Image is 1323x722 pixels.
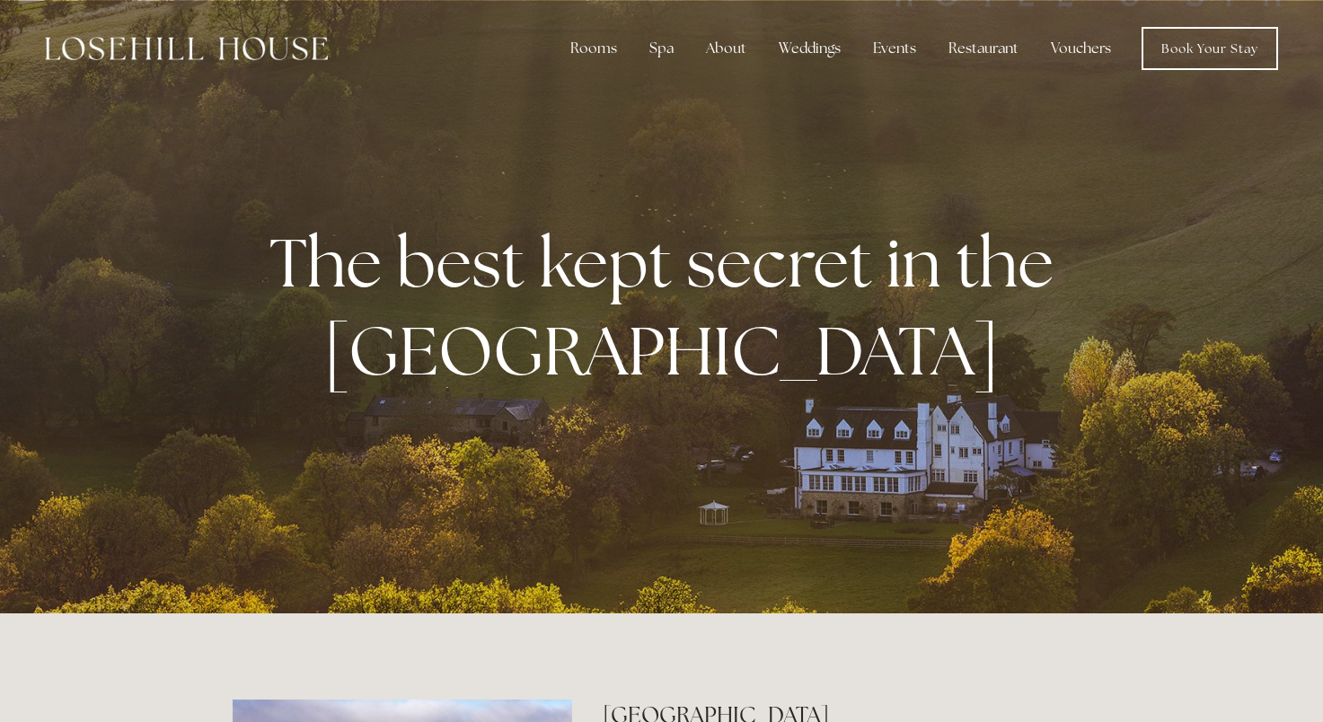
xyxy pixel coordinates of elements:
[692,31,761,66] div: About
[859,31,931,66] div: Events
[556,31,631,66] div: Rooms
[934,31,1033,66] div: Restaurant
[269,218,1068,394] strong: The best kept secret in the [GEOGRAPHIC_DATA]
[1036,31,1125,66] a: Vouchers
[1142,27,1278,70] a: Book Your Stay
[45,37,328,60] img: Losehill House
[764,31,855,66] div: Weddings
[635,31,688,66] div: Spa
